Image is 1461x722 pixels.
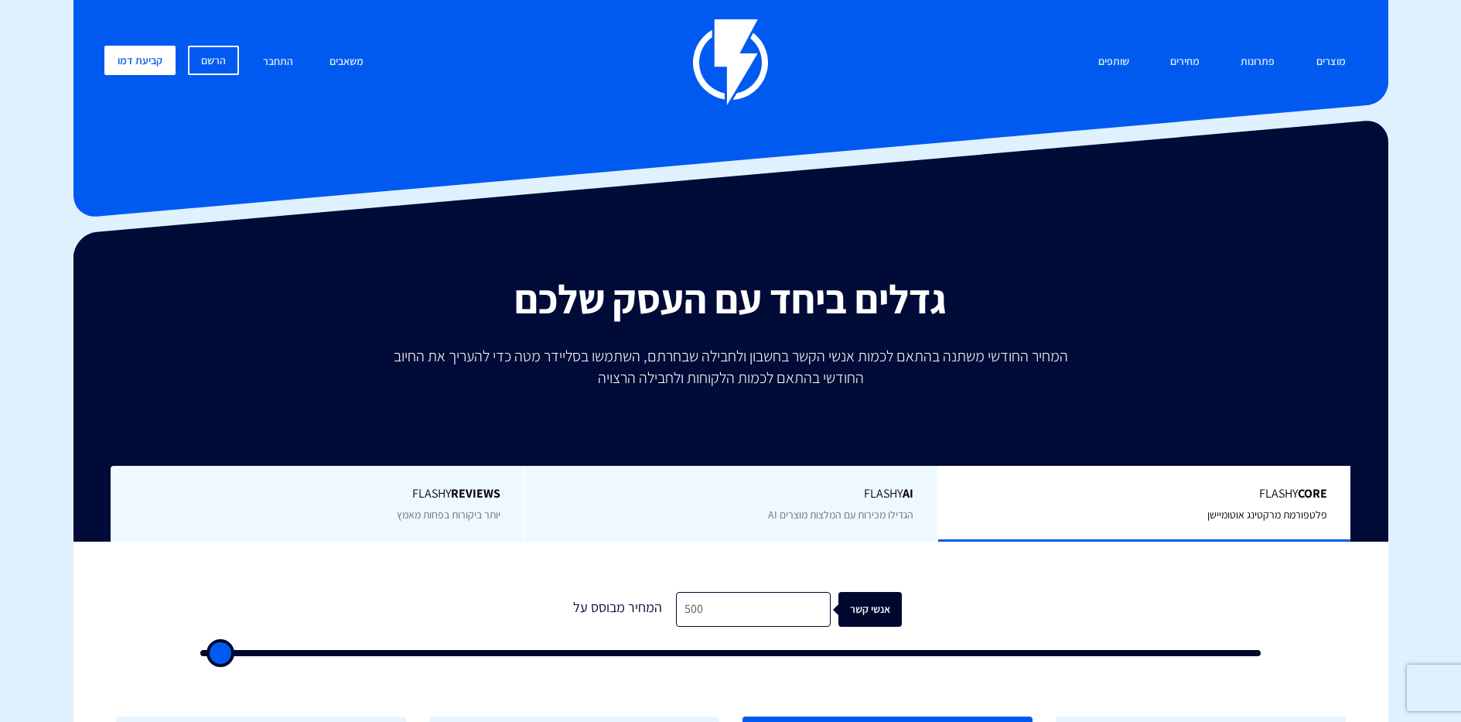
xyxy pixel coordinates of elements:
h2: גדלים ביחד עם העסק שלכם [85,277,1377,321]
a: קביעת דמו [104,46,176,75]
span: Flashy [961,485,1327,503]
a: משאבים [318,46,375,79]
a: הרשם [188,46,239,75]
b: Core [1298,485,1327,501]
span: יותר ביקורות בפחות מאמץ [397,508,500,522]
a: מחירים [1159,46,1211,79]
p: המחיר החודשי משתנה בהתאם לכמות אנשי הקשר בחשבון ולחבילה שבחרתם, השתמשו בסליידר מטה כדי להעריך את ... [383,345,1079,388]
a: מוצרים [1305,46,1357,79]
a: פתרונות [1229,46,1286,79]
b: AI [903,485,913,501]
span: הגדילו מכירות עם המלצות מוצרים AI [768,508,913,522]
span: Flashy [134,485,500,503]
a: התחבר [251,46,305,79]
b: REVIEWS [451,485,500,501]
a: שותפים [1087,46,1141,79]
span: פלטפורמת מרקטינג אוטומיישן [1207,508,1327,522]
div: אנשי קשר [847,592,910,627]
div: המחיר מבוסס על [560,592,676,627]
span: Flashy [548,485,914,503]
